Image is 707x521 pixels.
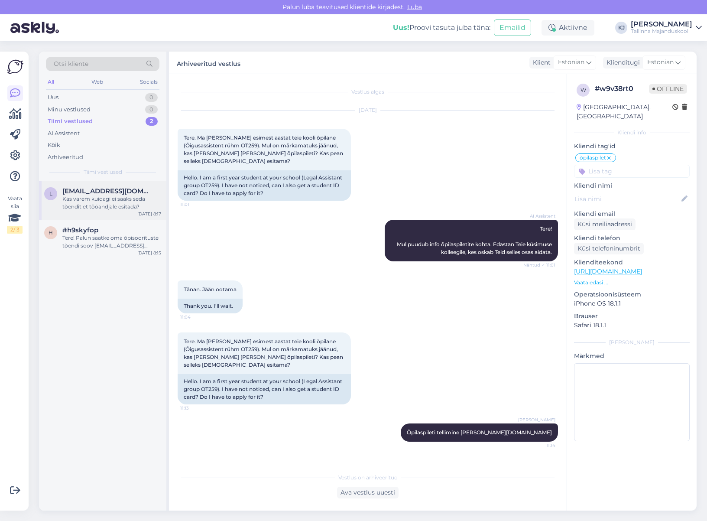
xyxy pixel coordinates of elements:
[523,213,555,219] span: AI Assistent
[180,201,213,208] span: 11:01
[407,429,552,436] span: Õpilaspileti tellimine [PERSON_NAME]
[574,165,690,178] input: Lisa tag
[574,352,690,361] p: Märkmed
[178,374,351,404] div: Hello. I am a first year student at your school (Legal Assistant group OT259). I have not noticed...
[542,20,594,36] div: Aktiivne
[393,23,490,33] div: Proovi tasuta juba täna:
[7,195,23,234] div: Vaata siia
[48,117,93,126] div: Tiimi vestlused
[649,84,687,94] span: Offline
[145,93,158,102] div: 0
[574,290,690,299] p: Operatsioonisüsteem
[146,117,158,126] div: 2
[184,134,344,164] span: Tere. Ma [PERSON_NAME] esimest aastat teie kooli õpilane (Õigusassistent rühm OT259). Mul on märk...
[574,181,690,190] p: Kliendi nimi
[184,338,344,368] span: Tere. Ma [PERSON_NAME] esimest aastat teie kooli õpilane (Õigusassistent rühm OT259). Mul on märk...
[574,339,690,346] div: [PERSON_NAME]
[574,218,636,230] div: Küsi meiliaadressi
[48,141,60,150] div: Kõik
[90,76,105,88] div: Web
[48,93,58,102] div: Uus
[581,87,586,93] span: w
[7,59,23,75] img: Askly Logo
[518,417,555,423] span: [PERSON_NAME]
[62,226,98,234] span: #h9skyfop
[615,22,627,34] div: KJ
[574,243,644,254] div: Küsi telefoninumbrit
[7,226,23,234] div: 2 / 3
[337,487,399,498] div: Ava vestlus uuesti
[405,3,425,11] span: Luba
[84,168,122,176] span: Tiimi vestlused
[523,262,555,268] span: Nähtud ✓ 11:01
[603,58,640,67] div: Klienditugi
[506,429,552,436] a: [DOMAIN_NAME]
[177,57,240,68] label: Arhiveeritud vestlus
[145,105,158,114] div: 0
[631,28,692,35] div: Tallinna Majanduskool
[580,155,606,160] span: õpilaspilet
[574,267,642,275] a: [URL][DOMAIN_NAME]
[494,20,531,36] button: Emailid
[62,195,161,211] div: Kas varem kuidagi ei saaks seda tõendit et tööandjale esitada?
[574,129,690,137] div: Kliendi info
[574,321,690,330] p: Safari 18.1.1
[574,312,690,321] p: Brauser
[574,209,690,218] p: Kliendi email
[574,142,690,151] p: Kliendi tag'id
[46,76,56,88] div: All
[54,59,88,68] span: Otsi kliente
[178,88,558,96] div: Vestlus algas
[180,314,213,320] span: 11:04
[574,279,690,287] p: Vaata edasi ...
[184,286,237,293] span: Tänan. Jään ootama
[338,474,398,482] span: Vestlus on arhiveeritud
[178,170,351,201] div: Hello. I am a first year student at your school (Legal Assistant group OT259). I have not noticed...
[393,23,409,32] b: Uus!
[631,21,702,35] a: [PERSON_NAME]Tallinna Majanduskool
[574,194,680,204] input: Lisa nimi
[574,234,690,243] p: Kliendi telefon
[49,229,53,236] span: h
[523,442,555,449] span: 11:14
[529,58,551,67] div: Klient
[574,258,690,267] p: Klienditeekond
[178,299,243,313] div: Thank you. I'll wait.
[558,58,584,67] span: Estonian
[180,405,213,411] span: 11:13
[595,84,649,94] div: # w9v38rt0
[137,250,161,256] div: [DATE] 8:15
[631,21,692,28] div: [PERSON_NAME]
[137,211,161,217] div: [DATE] 8:17
[49,190,52,197] span: l
[647,58,674,67] span: Estonian
[178,106,558,114] div: [DATE]
[577,103,672,121] div: [GEOGRAPHIC_DATA], [GEOGRAPHIC_DATA]
[62,234,161,250] div: Tere! Palun saatke oma õpisoorituste tõendi soov [EMAIL_ADDRESS][DOMAIN_NAME]
[574,299,690,308] p: iPhone OS 18.1.1
[48,153,83,162] div: Arhiveeritud
[48,129,80,138] div: AI Assistent
[138,76,159,88] div: Socials
[48,105,91,114] div: Minu vestlused
[62,187,152,195] span: liinatigane@gmail.com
